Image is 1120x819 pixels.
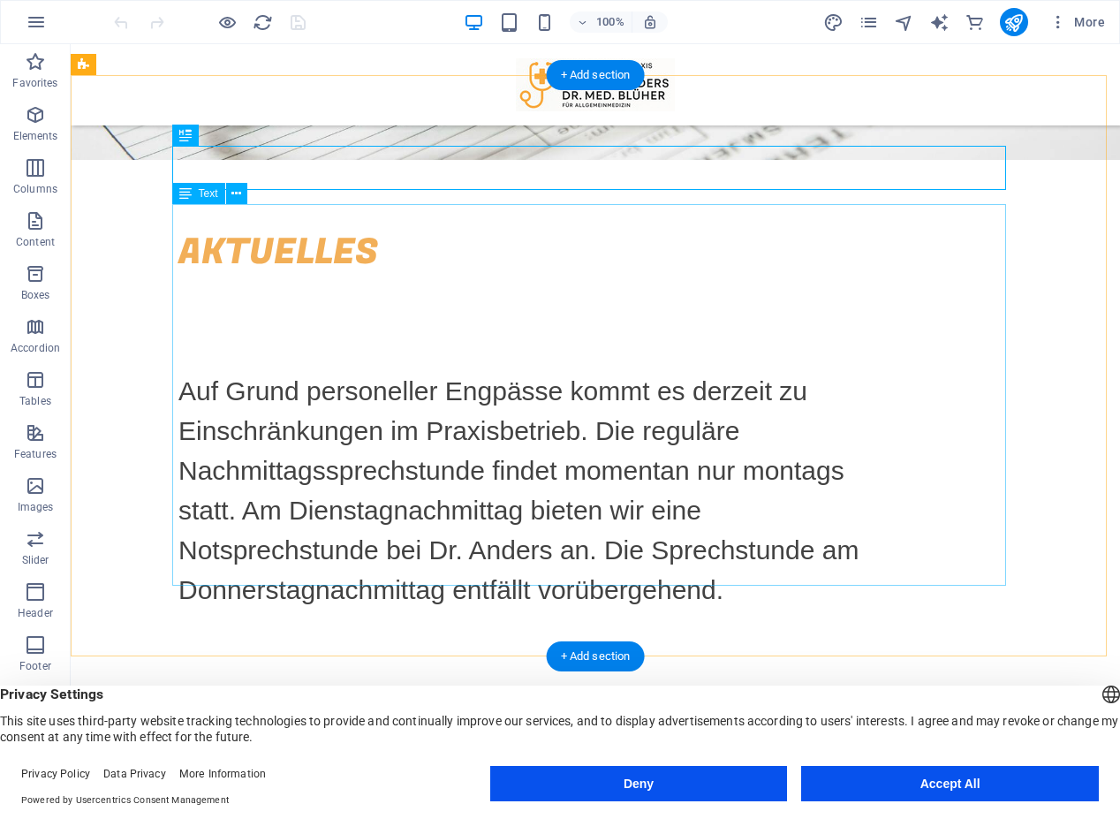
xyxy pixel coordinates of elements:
[547,60,645,90] div: + Add section
[1042,8,1112,36] button: More
[16,235,55,249] p: Content
[216,11,238,33] button: Click here to leave preview mode and continue editing
[12,76,57,90] p: Favorites
[823,12,844,33] i: Design (Ctrl+Alt+Y)
[1049,13,1105,31] span: More
[965,12,985,33] i: Commerce
[199,188,218,199] span: Text
[929,12,950,33] i: AI Writer
[642,14,658,30] i: On resize automatically adjust zoom level to fit chosen device.
[894,12,914,33] i: Navigator
[18,500,54,514] p: Images
[13,129,58,143] p: Elements
[965,11,986,33] button: commerce
[252,11,273,33] button: reload
[823,11,844,33] button: design
[14,447,57,461] p: Features
[22,553,49,567] p: Slider
[18,606,53,620] p: Header
[11,341,60,355] p: Accordion
[859,12,879,33] i: Pages (Ctrl+Alt+S)
[19,394,51,408] p: Tables
[894,11,915,33] button: navigator
[253,12,273,33] i: Reload page
[596,11,624,33] h6: 100%
[859,11,880,33] button: pages
[1000,8,1028,36] button: publish
[547,641,645,671] div: + Add section
[21,288,50,302] p: Boxes
[929,11,950,33] button: text_generator
[570,11,632,33] button: 100%
[1003,12,1024,33] i: Publish
[13,182,57,196] p: Columns
[19,659,51,673] p: Footer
